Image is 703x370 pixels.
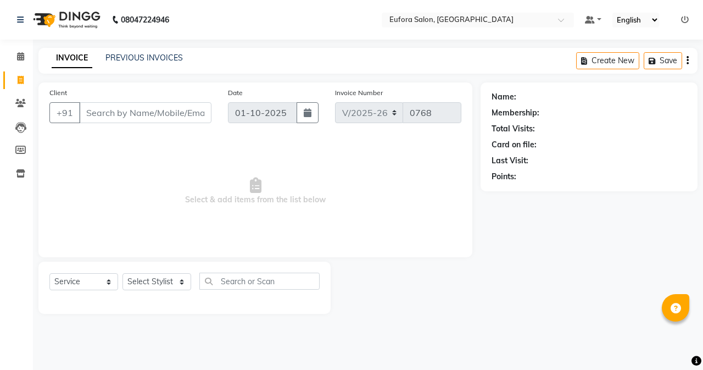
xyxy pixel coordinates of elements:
button: +91 [49,102,80,123]
a: PREVIOUS INVOICES [105,53,183,63]
div: Name: [492,91,516,103]
div: Total Visits: [492,123,535,135]
label: Invoice Number [335,88,383,98]
div: Points: [492,171,516,183]
a: INVOICE [52,48,92,68]
input: Search by Name/Mobile/Email/Code [79,102,211,123]
img: logo [28,4,103,35]
span: Select & add items from the list below [49,136,461,246]
b: 08047224946 [121,4,169,35]
label: Client [49,88,67,98]
label: Date [228,88,243,98]
input: Search or Scan [199,273,320,290]
div: Last Visit: [492,155,528,167]
button: Create New [576,52,639,69]
button: Save [644,52,682,69]
div: Membership: [492,107,539,119]
div: Card on file: [492,139,537,151]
